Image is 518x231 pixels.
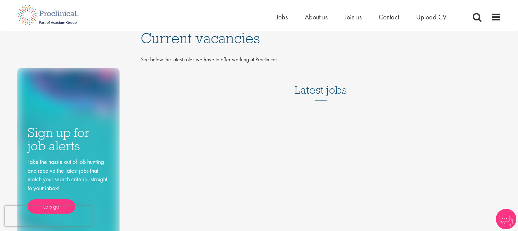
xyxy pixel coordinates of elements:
a: Jobs [276,13,288,21]
div: Take the hassle out of job hunting and receive the latest jobs that match your search criteria, s... [28,157,109,214]
a: Contact [379,13,399,21]
a: Join us [345,13,362,21]
a: Upload CV [416,13,446,21]
span: Current vacancies [141,29,260,47]
h3: Sign up for job alerts [28,126,109,152]
p: See below the latest roles we have to offer working at Proclinical. [141,56,501,64]
h3: Latest jobs [295,67,347,101]
a: About us [305,13,328,21]
img: Chatbot [496,209,516,229]
iframe: reCAPTCHA [5,206,92,226]
a: Lets go [28,199,75,214]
